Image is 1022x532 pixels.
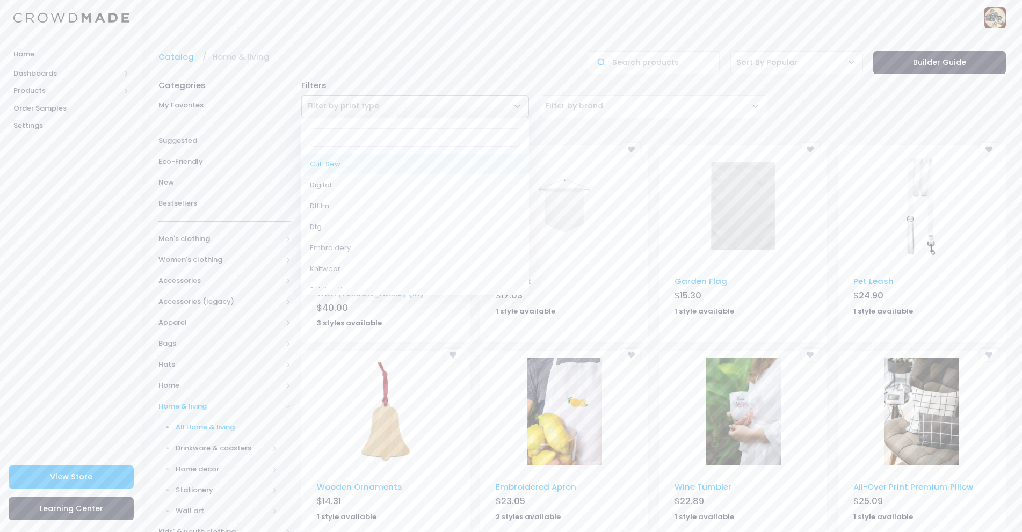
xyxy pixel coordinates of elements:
[158,130,291,151] a: Suggested
[301,258,529,279] li: Knitwear
[301,95,529,118] span: Filter by print type
[675,481,731,492] a: Wine Tumbler
[317,302,454,317] div: $
[301,174,529,195] li: Digital
[158,172,291,193] a: New
[13,85,120,96] span: Products
[50,471,92,482] span: View Store
[301,154,529,174] li: Cut-Sew
[296,128,1011,140] div: Showing 65 results:
[9,497,134,520] a: Learning Center
[40,503,103,514] span: Learning Center
[310,128,520,147] input: Search
[9,465,134,489] a: View Store
[158,234,282,244] span: Men's clothing
[496,481,576,492] a: Embroidered Apron
[853,306,913,316] strong: 1 style available
[158,338,282,349] span: Bags
[158,317,282,328] span: Apparel
[301,279,529,300] li: Sublimation
[158,401,282,412] span: Home & living
[317,495,454,510] div: $
[853,275,894,287] a: Pet Leash
[307,100,379,112] span: Filter by print type
[158,296,282,307] span: Accessories (legacy)
[301,237,529,258] li: Embroidery
[212,51,275,63] a: Home & living
[158,151,291,172] a: Eco-Friendly
[296,79,1011,91] div: Filters
[158,177,291,188] span: New
[176,506,269,516] span: Wall art
[853,495,990,510] div: $
[853,289,990,304] div: $
[158,95,291,116] a: My Favorites
[675,495,811,510] div: $
[501,289,523,302] span: 17.03
[176,443,269,454] span: Drinkware & coasters
[13,68,120,79] span: Dashboards
[680,495,704,507] span: 22.89
[158,275,282,286] span: Accessories
[158,359,282,370] span: Hats
[984,7,1006,28] img: User
[13,103,129,114] span: Order Samples
[546,100,603,111] span: Filter by brand
[158,135,291,146] span: Suggested
[301,195,529,216] li: Dtfilm
[675,275,727,287] a: Garden Flag
[317,481,402,492] a: Wooden Ornaments
[540,95,767,118] span: Filter by brand
[546,100,603,112] span: Filter by brand
[859,495,883,507] span: 25.09
[675,512,734,522] strong: 1 style available
[301,216,529,237] li: Dtg
[13,49,129,60] span: Home
[176,464,269,475] span: Home decor
[158,198,291,209] span: Bestsellers
[322,302,348,314] span: 40.00
[496,495,633,510] div: $
[859,289,883,302] span: 24.90
[496,306,555,316] strong: 1 style available
[675,306,734,316] strong: 1 style available
[317,512,376,522] strong: 1 style available
[873,51,1006,74] a: Builder Guide
[158,254,282,265] span: Women's clothing
[176,422,278,433] span: All Home & living
[588,51,720,74] input: Search products
[496,512,561,522] strong: 2 styles available
[730,51,863,74] span: Sort By Popular
[322,495,341,507] span: 14.31
[158,156,291,167] span: Eco-Friendly
[853,512,913,522] strong: 1 style available
[158,51,199,63] a: Catalog
[317,275,432,298] a: Matte Paper Framed Poster With [PERSON_NAME] (in)
[853,481,973,492] a: All-Over Print Premium Pillow
[307,100,379,111] span: Filter by print type
[158,74,291,91] div: Categories
[496,289,633,304] div: $
[144,417,291,438] a: All Home & living
[158,193,291,214] a: Bestsellers
[176,485,269,495] span: Stationery
[158,380,282,391] span: Home
[501,495,525,507] span: 23.05
[675,289,811,304] div: $
[13,13,129,23] img: Logo
[13,120,129,131] span: Settings
[680,289,701,302] span: 15.30
[158,100,291,111] span: My Favorites
[736,57,798,68] span: Sort By Popular
[317,318,382,328] strong: 3 styles available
